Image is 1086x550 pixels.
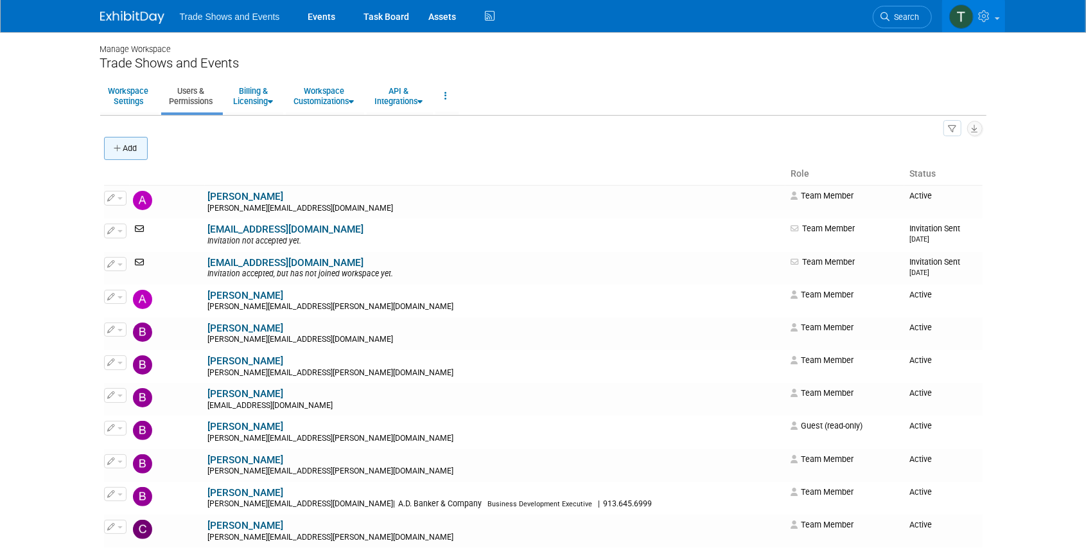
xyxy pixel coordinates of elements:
[791,257,855,267] span: Team Member
[367,80,432,112] a: API &Integrations
[909,355,932,365] span: Active
[208,302,782,312] div: [PERSON_NAME][EMAIL_ADDRESS][PERSON_NAME][DOMAIN_NAME]
[208,520,284,531] a: [PERSON_NAME]
[133,454,152,474] img: Bobby DeSpain
[791,388,854,398] span: Team Member
[909,388,932,398] span: Active
[488,500,593,508] span: Business Development Executive
[909,487,932,497] span: Active
[791,520,854,529] span: Team Member
[208,466,782,477] div: [PERSON_NAME][EMAIL_ADDRESS][PERSON_NAME][DOMAIN_NAME]
[133,388,152,407] img: Bill McCoy
[208,368,782,378] div: [PERSON_NAME][EMAIL_ADDRESS][PERSON_NAME][DOMAIN_NAME]
[909,269,929,277] small: [DATE]
[180,12,280,22] span: Trade Shows and Events
[208,290,284,301] a: [PERSON_NAME]
[225,80,282,112] a: Billing &Licensing
[791,421,863,430] span: Guest (read-only)
[133,290,152,309] img: Ashley Marquis
[133,355,152,375] img: Barbara Wilkinson
[599,499,600,508] span: |
[208,323,284,334] a: [PERSON_NAME]
[208,191,284,202] a: [PERSON_NAME]
[133,323,152,342] img: Barb Gavitt
[133,520,152,539] img: Carrie Hoard
[949,4,974,29] img: Tiff Wagner
[208,355,284,367] a: [PERSON_NAME]
[208,224,364,235] a: [EMAIL_ADDRESS][DOMAIN_NAME]
[904,163,982,185] th: Status
[208,401,782,411] div: [EMAIL_ADDRESS][DOMAIN_NAME]
[208,257,364,269] a: [EMAIL_ADDRESS][DOMAIN_NAME]
[208,269,782,279] div: Invitation accepted, but has not joined workspace yet.
[100,11,164,24] img: ExhibitDay
[785,163,904,185] th: Role
[208,335,782,345] div: [PERSON_NAME][EMAIL_ADDRESS][DOMAIN_NAME]
[286,80,363,112] a: WorkspaceCustomizations
[394,499,396,508] span: |
[208,421,284,432] a: [PERSON_NAME]
[100,80,157,112] a: WorkspaceSettings
[208,434,782,444] div: [PERSON_NAME][EMAIL_ADDRESS][PERSON_NAME][DOMAIN_NAME]
[791,454,854,464] span: Team Member
[100,32,986,55] div: Manage Workspace
[100,55,986,71] div: Trade Shows and Events
[909,224,960,244] span: Invitation Sent
[208,487,284,499] a: [PERSON_NAME]
[600,499,656,508] span: 913.645.6999
[791,323,854,332] span: Team Member
[909,421,932,430] span: Active
[890,12,920,22] span: Search
[909,323,932,332] span: Active
[791,290,854,299] span: Team Member
[104,137,148,160] button: Add
[208,533,782,543] div: [PERSON_NAME][EMAIL_ADDRESS][PERSON_NAME][DOMAIN_NAME]
[909,520,932,529] span: Active
[791,224,855,233] span: Team Member
[133,191,152,210] img: Alise Willis
[208,236,782,247] div: Invitation not accepted yet.
[791,191,854,200] span: Team Member
[791,487,854,497] span: Team Member
[909,235,929,244] small: [DATE]
[873,6,932,28] a: Search
[909,454,932,464] span: Active
[208,388,284,400] a: [PERSON_NAME]
[791,355,854,365] span: Team Member
[909,257,960,277] span: Invitation Sent
[133,487,152,506] img: Brett Coupe
[208,204,782,214] div: [PERSON_NAME][EMAIL_ADDRESS][DOMAIN_NAME]
[909,290,932,299] span: Active
[208,454,284,466] a: [PERSON_NAME]
[208,499,782,510] div: [PERSON_NAME][EMAIL_ADDRESS][DOMAIN_NAME]
[133,421,152,440] img: Blair Vassar
[161,80,222,112] a: Users &Permissions
[909,191,932,200] span: Active
[396,499,486,508] span: A.D. Banker & Company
